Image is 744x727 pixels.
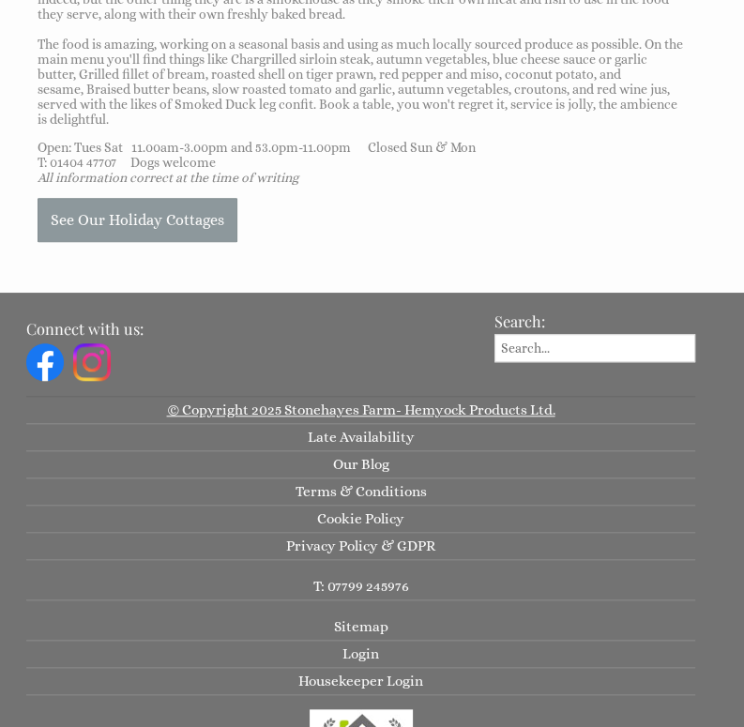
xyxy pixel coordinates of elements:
a: © Copyright 2025 Stonehayes Farm- Hemyock Products Ltd. [26,397,695,424]
input: Search... [494,334,695,362]
a: Our Blog [26,451,695,478]
a: Late Availability [26,424,695,451]
a: T: 07799 245976 [26,573,695,600]
a: Login [26,641,695,668]
a: Housekeeper Login [26,668,695,695]
a: Privacy Policy & GDPR [26,533,695,560]
em: All information correct at the time of writing [38,170,298,185]
a: Terms & Conditions [26,478,695,506]
img: Facebook [26,343,64,381]
img: Instagram [73,343,111,381]
h3: Search: [494,310,695,331]
h3: Connect with us: [26,318,481,339]
a: Cookie Policy [26,506,695,533]
p: Open: Tues Sat 11.00am-3.00pm and 53.0pm-11.00pm Closed Sun & Mon T: 01404 47707 Dogs welcome [38,140,684,185]
a: See Our Holiday Cottages [38,198,237,242]
a: Sitemap [26,613,695,641]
